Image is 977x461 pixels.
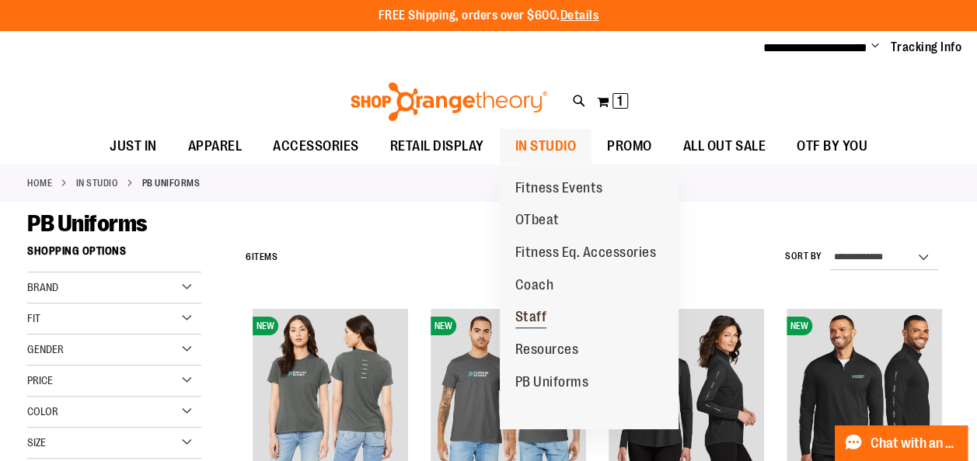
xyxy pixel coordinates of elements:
[515,180,603,199] span: Fitness Events
[431,317,456,335] span: NEW
[797,129,867,164] span: OTF BY YOU
[246,245,277,269] h2: Items
[787,317,812,335] span: NEW
[27,176,52,190] a: Home
[188,129,243,164] span: APPAREL
[27,405,58,418] span: Color
[515,277,554,296] span: Coach
[891,39,962,56] a: Tracking Info
[27,343,64,355] span: Gender
[515,212,560,231] span: OTbeat
[253,317,278,335] span: NEW
[246,251,252,262] span: 6
[835,425,968,461] button: Chat with an Expert
[390,129,484,164] span: RETAIL DISPLAY
[110,129,157,164] span: JUST IN
[27,312,40,324] span: Fit
[515,309,547,328] span: Staff
[273,129,359,164] span: ACCESSORIES
[515,129,577,164] span: IN STUDIO
[515,244,657,264] span: Fitness Eq. Accessories
[560,9,599,23] a: Details
[785,250,822,263] label: Sort By
[76,176,119,190] a: IN STUDIO
[871,40,879,55] button: Account menu
[142,176,201,190] strong: PB Uniforms
[607,129,652,164] span: PROMO
[683,129,766,164] span: ALL OUT SALE
[27,237,201,272] strong: Shopping Options
[348,82,550,121] img: Shop Orangetheory
[27,210,148,237] span: PB Uniforms
[27,436,46,449] span: Size
[617,93,623,109] span: 1
[27,281,58,293] span: Brand
[27,374,53,386] span: Price
[871,436,958,451] span: Chat with an Expert
[515,374,589,393] span: PB Uniforms
[379,7,599,25] p: FREE Shipping, orders over $600.
[515,341,579,361] span: Resources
